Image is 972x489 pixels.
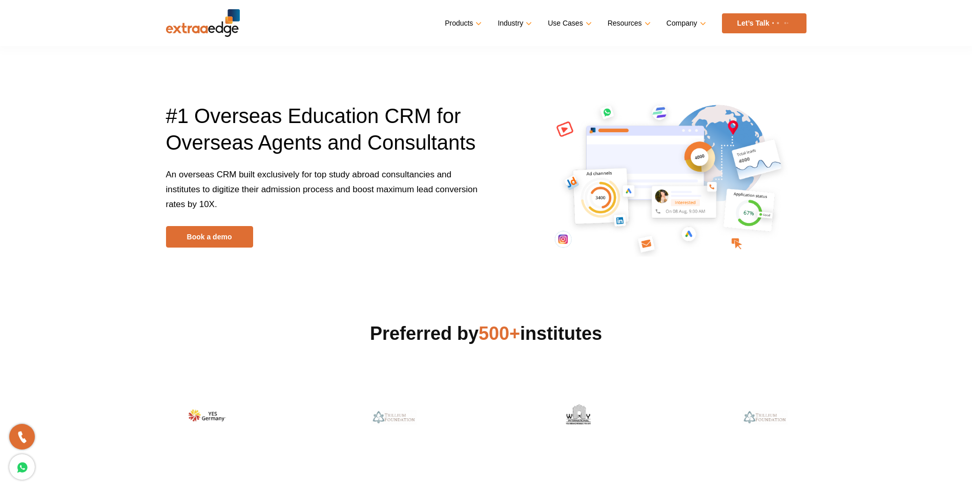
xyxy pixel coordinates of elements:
a: Use Cases [548,16,589,31]
a: Company [667,16,704,31]
img: overseas-education-crm [533,86,800,264]
span: 500+ [479,323,520,344]
p: An overseas CRM built exclusively for top study abroad consultancies and institutes to digitize t... [166,167,479,226]
h1: #1 Overseas Education CRM for Overseas Agents and Consultants [166,103,479,167]
a: Resources [608,16,649,31]
a: Book a demo [166,226,253,248]
a: Products [445,16,480,31]
a: Let’s Talk [722,13,806,33]
a: Industry [498,16,530,31]
h2: Preferred by institutes [166,321,806,346]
